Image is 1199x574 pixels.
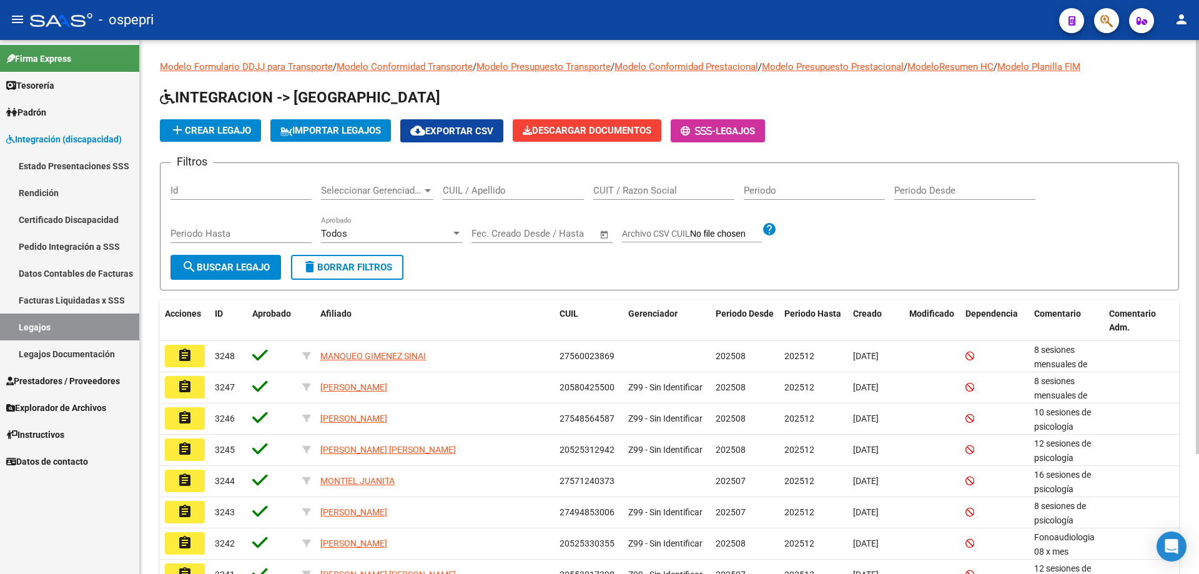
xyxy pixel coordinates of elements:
[560,413,614,423] span: 27548564587
[1034,309,1081,319] span: Comentario
[177,348,192,363] mat-icon: assignment
[690,229,762,240] input: Archivo CSV CUIL
[1109,309,1156,333] span: Comentario Adm.
[762,61,904,72] a: Modelo Presupuesto Prestacional
[716,507,746,517] span: 202507
[598,227,612,242] button: Open calendar
[560,476,614,486] span: 27571240373
[907,61,994,72] a: ModeloResumen HC
[215,445,235,455] span: 3245
[320,445,456,455] span: [PERSON_NAME] [PERSON_NAME]
[628,413,703,423] span: Z99 - Sin Identificar
[628,538,703,548] span: Z99 - Sin Identificar
[904,300,960,342] datatable-header-cell: Modificado
[215,476,235,486] span: 3244
[321,185,422,196] span: Seleccionar Gerenciador
[1104,300,1179,342] datatable-header-cell: Comentario Adm.
[513,119,661,142] button: Descargar Documentos
[716,351,746,361] span: 202508
[1034,407,1105,460] span: 10 sesiones de psicología Sanz Roció/ Agosto a dic
[215,309,223,319] span: ID
[177,535,192,550] mat-icon: assignment
[628,507,703,517] span: Z99 - Sin Identificar
[560,538,614,548] span: 20525330355
[10,12,25,27] mat-icon: menu
[6,132,122,146] span: Integración (discapacidad)
[716,445,746,455] span: 202508
[784,476,814,486] span: 202512
[6,401,106,415] span: Explorador de Archivos
[560,445,614,455] span: 20525312942
[170,153,214,171] h3: Filtros
[997,61,1080,72] a: Modelo Planilla FIM
[6,106,46,119] span: Padrón
[210,300,247,342] datatable-header-cell: ID
[716,538,746,548] span: 202508
[779,300,848,342] datatable-header-cell: Periodo Hasta
[215,507,235,517] span: 3243
[270,119,391,142] button: IMPORTAR LEGAJOS
[1157,532,1187,562] div: Open Intercom Messenger
[320,382,387,392] span: [PERSON_NAME]
[853,445,879,455] span: [DATE]
[6,374,120,388] span: Prestadores / Proveedores
[784,413,814,423] span: 202512
[410,123,425,138] mat-icon: cloud_download
[99,6,154,34] span: - ospepri
[321,228,347,239] span: Todos
[410,126,493,137] span: Exportar CSV
[400,119,503,142] button: Exportar CSV
[160,61,333,72] a: Modelo Formulario DDJJ para Transporte
[177,379,192,394] mat-icon: assignment
[320,309,352,319] span: Afiliado
[560,382,614,392] span: 20580425500
[671,119,765,142] button: -Legajos
[628,309,678,319] span: Gerenciador
[853,507,879,517] span: [DATE]
[177,473,192,488] mat-icon: assignment
[337,61,473,72] a: Modelo Conformidad Transporte
[215,413,235,423] span: 3246
[320,476,395,486] span: MONTIEL JUANITA
[6,79,54,92] span: Tesorería
[315,300,555,342] datatable-header-cell: Afiliado
[165,309,201,319] span: Acciones
[6,428,64,442] span: Instructivos
[170,122,185,137] mat-icon: add
[853,413,879,423] span: [DATE]
[848,300,904,342] datatable-header-cell: Creado
[170,125,251,136] span: Crear Legajo
[960,300,1029,342] datatable-header-cell: Dependencia
[215,538,235,548] span: 3242
[711,300,779,342] datatable-header-cell: Periodo Desde
[160,89,440,106] span: INTEGRACION -> [GEOGRAPHIC_DATA]
[560,309,578,319] span: CUIL
[853,538,879,548] span: [DATE]
[614,61,758,72] a: Modelo Conformidad Prestacional
[784,382,814,392] span: 202512
[716,413,746,423] span: 202508
[853,382,879,392] span: [DATE]
[853,476,879,486] span: [DATE]
[523,228,584,239] input: End date
[320,538,387,548] span: [PERSON_NAME]
[215,351,235,361] span: 3248
[170,255,281,280] button: Buscar Legajo
[784,351,814,361] span: 202512
[302,259,317,274] mat-icon: delete
[160,119,261,142] button: Crear Legajo
[762,222,777,237] mat-icon: help
[1034,345,1101,483] span: 8 sesiones mensuales de psicologia PICUCCI AGOSTINA 12 sesiones de fonoaudiología ROMERO NANCY 12...
[247,300,297,342] datatable-header-cell: Aprobado
[853,309,882,319] span: Creado
[784,309,841,319] span: Periodo Hasta
[215,382,235,392] span: 3247
[177,504,192,519] mat-icon: assignment
[523,125,651,136] span: Descargar Documentos
[1034,376,1101,571] span: 8 sesiones mensuales de psicopedagogia/ PONCE VANESA 8 sesiones mensuales de kinesiologia/ MOREIR...
[784,507,814,517] span: 202512
[853,351,879,361] span: [DATE]
[6,455,88,468] span: Datos de contacto
[252,309,291,319] span: Aprobado
[628,445,703,455] span: Z99 - Sin Identificar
